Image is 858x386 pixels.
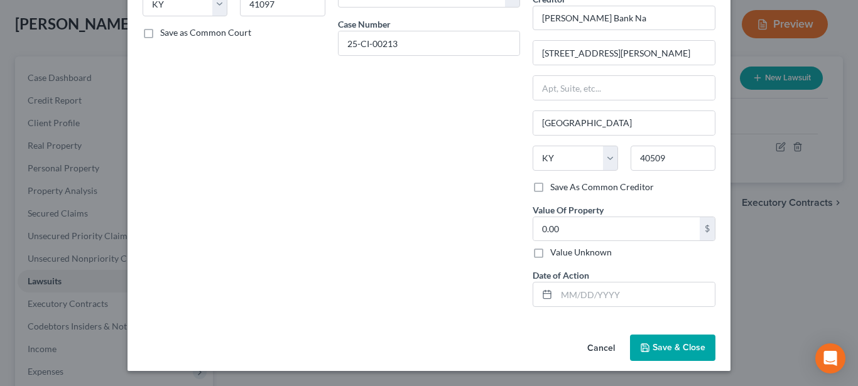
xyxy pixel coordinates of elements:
[700,217,715,241] div: $
[631,146,715,171] input: Enter zip...
[653,342,705,353] span: Save & Close
[550,181,654,193] label: Save As Common Creditor
[533,111,715,135] input: Enter city...
[630,335,715,361] button: Save & Close
[533,203,604,217] label: Value Of Property
[557,282,715,306] input: MM/DD/YYYY
[550,246,612,259] label: Value Unknown
[815,343,845,373] div: Open Intercom Messenger
[338,18,391,31] label: Case Number
[339,31,520,55] input: #
[533,41,715,65] input: Enter address...
[533,217,700,241] input: 0.00
[533,269,589,282] label: Date of Action
[160,26,251,39] label: Save as Common Court
[577,336,625,361] button: Cancel
[533,76,715,100] input: Apt, Suite, etc...
[533,6,715,31] input: Search creditor by name...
